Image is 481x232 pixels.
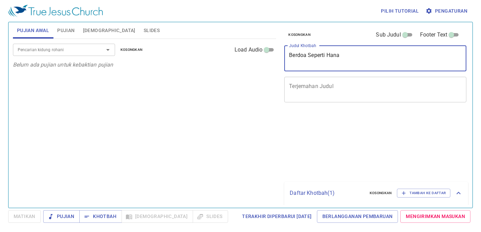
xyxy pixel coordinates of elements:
[57,26,75,35] span: Pujian
[406,212,465,221] span: Mengirimkan Masukan
[235,46,263,54] span: Load Audio
[242,212,311,221] span: Terakhir Diperbarui [DATE]
[322,212,393,221] span: Berlangganan Pembaruan
[381,7,419,15] span: Pilih tutorial
[397,189,450,198] button: Tambah ke Daftar
[49,212,74,221] span: Pujian
[284,182,468,204] div: Daftar Khotbah(1)KosongkanTambah ke Daftar
[366,189,396,197] button: Kosongkan
[79,210,122,223] button: Khotbah
[282,110,431,179] iframe: from-child
[376,31,401,39] span: Sub Judul
[289,52,462,65] textarea: Berdoa Seperti Hana
[239,210,314,223] a: Terakhir Diperbarui [DATE]
[401,190,446,196] span: Tambah ke Daftar
[317,210,398,223] a: Berlangganan Pembaruan
[400,210,470,223] a: Mengirimkan Masukan
[288,32,310,38] span: Kosongkan
[43,210,80,223] button: Pujian
[121,47,143,53] span: Kosongkan
[83,26,135,35] span: [DEMOGRAPHIC_DATA]
[290,189,364,197] p: Daftar Khotbah ( 1 )
[420,31,448,39] span: Footer Text
[13,61,113,68] i: Belum ada pujian untuk kebaktian pujian
[144,26,160,35] span: Slides
[116,46,147,54] button: Kosongkan
[284,31,315,39] button: Kosongkan
[103,45,113,55] button: Open
[427,7,467,15] span: Pengaturan
[17,26,49,35] span: Pujian Awal
[370,190,392,196] span: Kosongkan
[85,212,116,221] span: Khotbah
[378,5,421,17] button: Pilih tutorial
[424,5,470,17] button: Pengaturan
[8,5,103,17] img: True Jesus Church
